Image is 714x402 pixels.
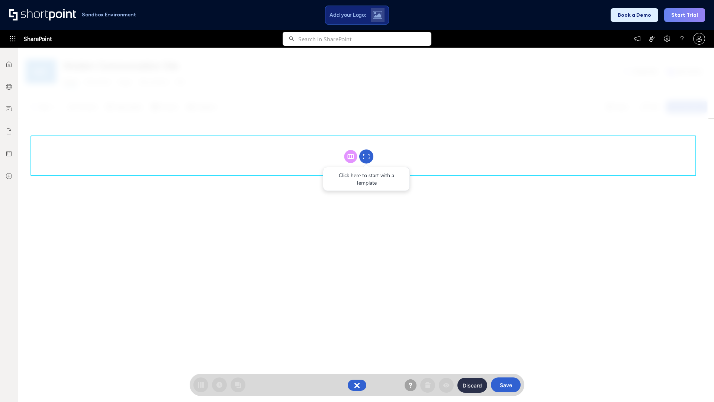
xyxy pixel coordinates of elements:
[373,11,382,19] img: Upload logo
[298,32,431,46] input: Search in SharePoint
[457,378,487,393] button: Discard
[611,8,658,22] button: Book a Demo
[82,13,136,17] h1: Sandbox Environment
[677,366,714,402] iframe: Chat Widget
[491,377,521,392] button: Save
[24,30,52,48] span: SharePoint
[664,8,705,22] button: Start Trial
[329,12,366,18] span: Add your Logo:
